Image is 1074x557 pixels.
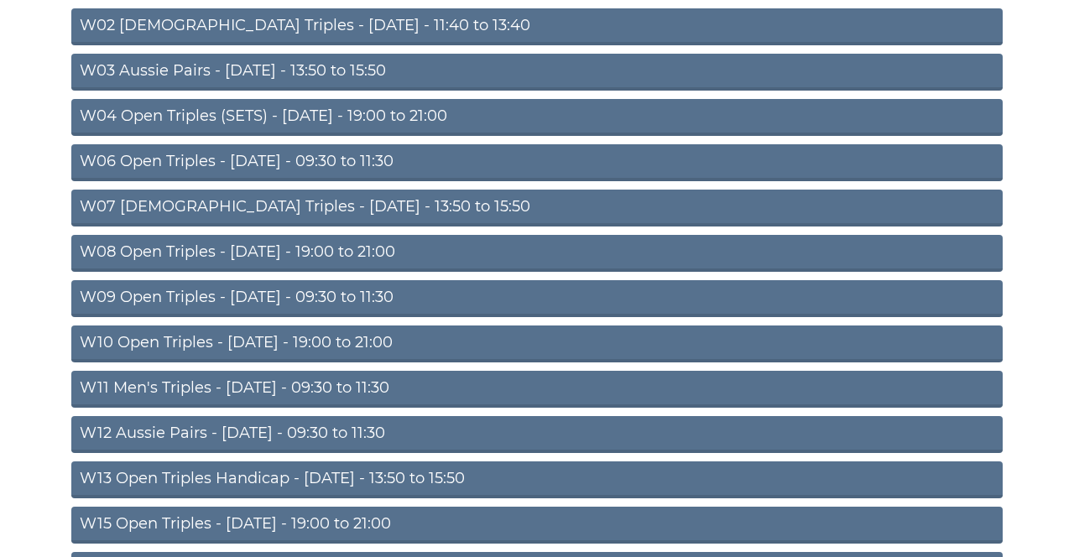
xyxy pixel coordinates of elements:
a: W08 Open Triples - [DATE] - 19:00 to 21:00 [71,235,1003,272]
a: W04 Open Triples (SETS) - [DATE] - 19:00 to 21:00 [71,99,1003,136]
a: W12 Aussie Pairs - [DATE] - 09:30 to 11:30 [71,416,1003,453]
a: W07 [DEMOGRAPHIC_DATA] Triples - [DATE] - 13:50 to 15:50 [71,190,1003,226]
a: W15 Open Triples - [DATE] - 19:00 to 21:00 [71,507,1003,544]
a: W13 Open Triples Handicap - [DATE] - 13:50 to 15:50 [71,461,1003,498]
a: W03 Aussie Pairs - [DATE] - 13:50 to 15:50 [71,54,1003,91]
a: W06 Open Triples - [DATE] - 09:30 to 11:30 [71,144,1003,181]
a: W02 [DEMOGRAPHIC_DATA] Triples - [DATE] - 11:40 to 13:40 [71,8,1003,45]
a: W10 Open Triples - [DATE] - 19:00 to 21:00 [71,325,1003,362]
a: W11 Men's Triples - [DATE] - 09:30 to 11:30 [71,371,1003,408]
a: W09 Open Triples - [DATE] - 09:30 to 11:30 [71,280,1003,317]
